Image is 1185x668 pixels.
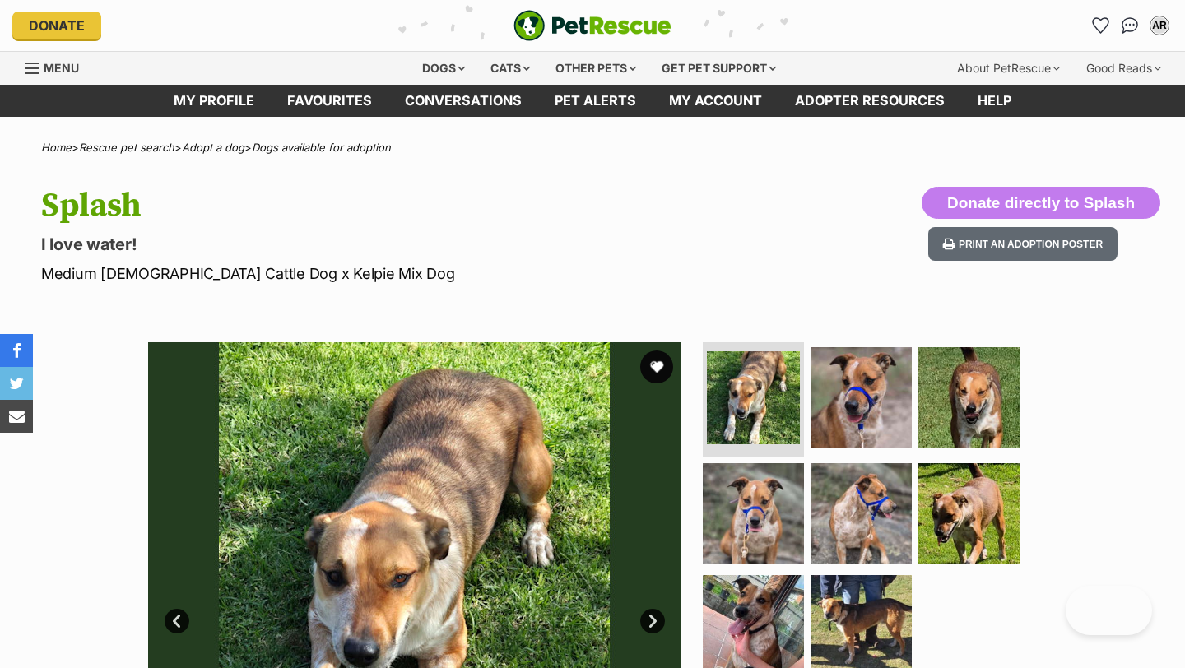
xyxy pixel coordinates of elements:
[1087,12,1173,39] ul: Account quick links
[811,347,912,448] img: Photo of Splash
[1122,17,1139,34] img: chat-41dd97257d64d25036548639549fe6c8038ab92f7586957e7f3b1b290dea8141.svg
[778,85,961,117] a: Adopter resources
[157,85,271,117] a: My profile
[640,609,665,633] a: Next
[922,187,1160,220] button: Donate directly to Splash
[946,52,1071,85] div: About PetRescue
[41,262,723,285] p: Medium [DEMOGRAPHIC_DATA] Cattle Dog x Kelpie Mix Dog
[41,187,723,225] h1: Splash
[252,141,391,154] a: Dogs available for adoption
[165,609,189,633] a: Prev
[513,10,671,41] a: PetRescue
[1066,586,1152,635] iframe: Help Scout Beacon - Open
[41,233,723,256] p: I love water!
[703,463,804,564] img: Photo of Splash
[918,347,1020,448] img: Photo of Splash
[653,85,778,117] a: My account
[1087,12,1113,39] a: Favourites
[479,52,541,85] div: Cats
[41,141,72,154] a: Home
[411,52,476,85] div: Dogs
[1146,12,1173,39] button: My account
[1075,52,1173,85] div: Good Reads
[811,463,912,564] img: Photo of Splash
[538,85,653,117] a: Pet alerts
[513,10,671,41] img: logo-e224e6f780fb5917bec1dbf3a21bbac754714ae5b6737aabdf751b685950b380.svg
[707,351,800,444] img: Photo of Splash
[25,52,91,81] a: Menu
[544,52,648,85] div: Other pets
[271,85,388,117] a: Favourites
[928,227,1118,261] button: Print an adoption poster
[182,141,244,154] a: Adopt a dog
[44,61,79,75] span: Menu
[918,463,1020,564] img: Photo of Splash
[79,141,174,154] a: Rescue pet search
[388,85,538,117] a: conversations
[12,12,101,39] a: Donate
[961,85,1028,117] a: Help
[1151,17,1168,34] div: AR
[650,52,788,85] div: Get pet support
[640,350,673,383] button: favourite
[1117,12,1143,39] a: Conversations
